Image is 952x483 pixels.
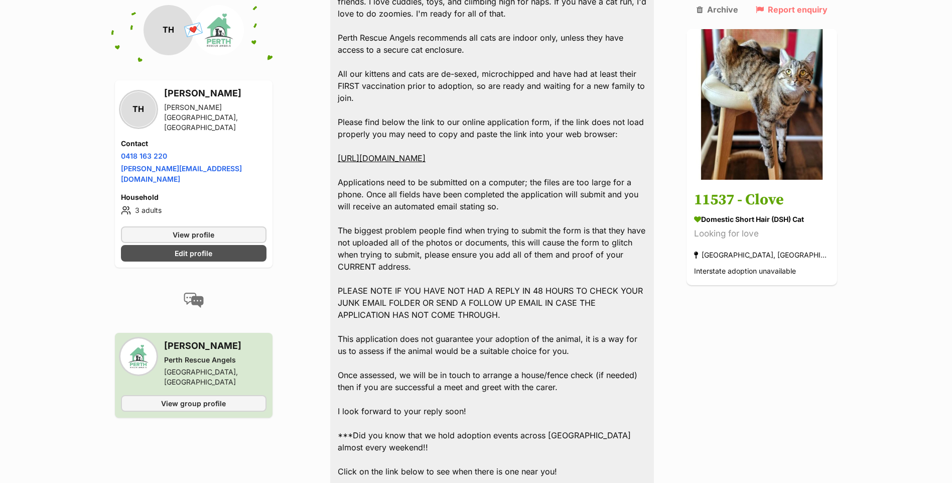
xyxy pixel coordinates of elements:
[121,92,156,127] div: TH
[756,5,828,14] a: Report enquiry
[694,267,796,276] span: Interstate adoption unavailable
[687,29,837,180] img: 11537 - Clove
[121,245,266,262] a: Edit profile
[121,226,266,243] a: View profile
[164,355,266,365] div: Perth Rescue Angels
[144,5,194,55] div: TH
[164,86,266,100] h3: [PERSON_NAME]
[121,192,266,202] h4: Household
[694,227,830,241] div: Looking for love
[164,367,266,387] div: [GEOGRAPHIC_DATA], [GEOGRAPHIC_DATA]
[121,139,266,149] h4: Contact
[121,339,156,374] img: Perth Rescue Angels profile pic
[182,20,205,41] span: 💌
[338,153,426,163] a: [URL][DOMAIN_NAME]
[175,248,212,259] span: Edit profile
[161,398,226,409] span: View group profile
[121,204,266,216] li: 3 adults
[164,102,266,133] div: [PERSON_NAME][GEOGRAPHIC_DATA], [GEOGRAPHIC_DATA]
[694,214,830,225] div: Domestic Short Hair (DSH) Cat
[164,339,266,353] h3: [PERSON_NAME]
[184,293,204,308] img: conversation-icon-4a6f8262b818ee0b60e3300018af0b2d0b884aa5de6e9bcb8d3d4eeb1a70a7c4.svg
[687,182,837,286] a: 11537 - Clove Domestic Short Hair (DSH) Cat Looking for love [GEOGRAPHIC_DATA], [GEOGRAPHIC_DATA]...
[694,249,830,262] div: [GEOGRAPHIC_DATA], [GEOGRAPHIC_DATA]
[194,5,244,55] img: Perth Rescue Angels profile pic
[694,189,830,212] h3: 11537 - Clove
[173,229,214,240] span: View profile
[121,152,167,160] a: 0418 163 220
[697,5,738,14] a: Archive
[121,164,242,183] a: [PERSON_NAME][EMAIL_ADDRESS][DOMAIN_NAME]
[121,395,266,412] a: View group profile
